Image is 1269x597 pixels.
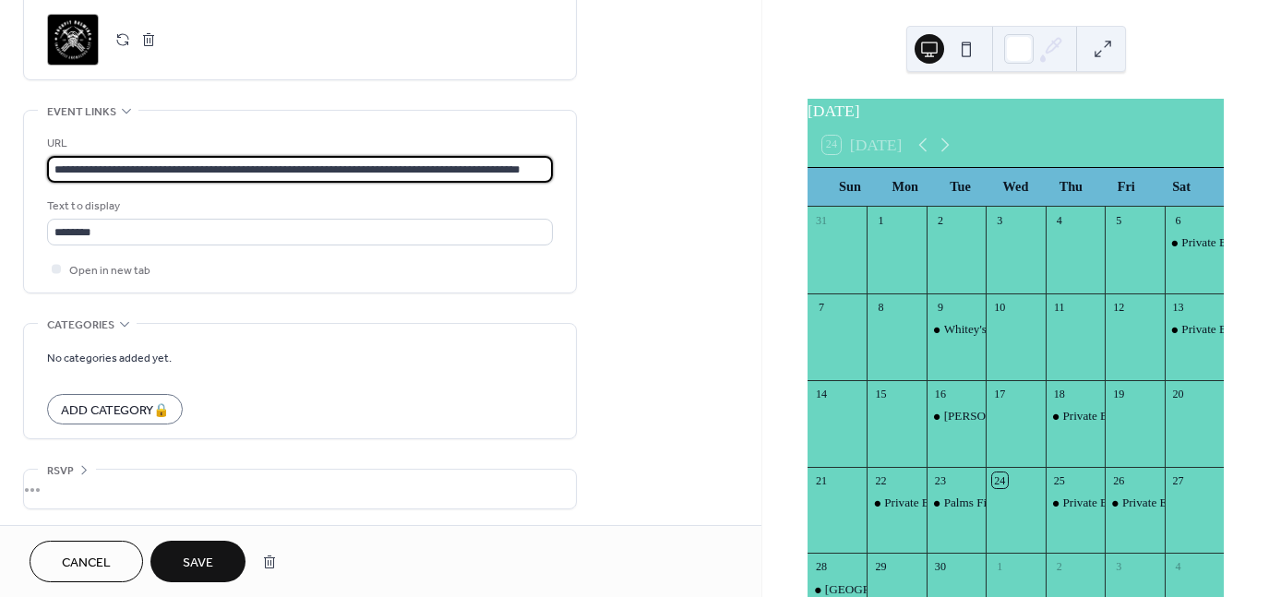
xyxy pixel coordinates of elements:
[932,472,948,488] div: 23
[150,541,245,582] button: Save
[1181,321,1247,338] div: Private Event
[932,386,948,401] div: 16
[1051,386,1067,401] div: 18
[1111,472,1127,488] div: 26
[47,134,549,153] div: URL
[1165,321,1224,338] div: Private Event
[1122,495,1188,511] div: Private Event
[183,554,213,573] span: Save
[932,212,948,228] div: 2
[822,168,878,206] div: Sun
[1170,472,1186,488] div: 27
[1111,299,1127,315] div: 12
[878,168,933,206] div: Mon
[992,559,1008,575] div: 1
[1111,559,1127,575] div: 3
[944,495,1058,511] div: Palms Fish Camp 6 pm
[1046,495,1105,511] div: Private Event
[1170,212,1186,228] div: 6
[992,299,1008,315] div: 10
[873,299,889,315] div: 8
[1051,559,1067,575] div: 2
[1043,168,1098,206] div: Thu
[884,495,950,511] div: Private Event
[1111,386,1127,401] div: 19
[1111,212,1127,228] div: 5
[814,386,830,401] div: 14
[814,472,830,488] div: 21
[867,495,926,511] div: Private Event
[873,386,889,401] div: 15
[47,316,114,335] span: Categories
[873,212,889,228] div: 1
[1170,299,1186,315] div: 13
[814,559,830,575] div: 28
[814,299,830,315] div: 7
[1105,495,1164,511] div: Private Event
[1154,168,1209,206] div: Sat
[30,541,143,582] button: Cancel
[944,408,1041,424] div: [PERSON_NAME]
[988,168,1044,206] div: Wed
[47,102,116,122] span: Event links
[873,559,889,575] div: 29
[1051,472,1067,488] div: 25
[1170,386,1186,401] div: 20
[814,212,830,228] div: 31
[1098,168,1154,206] div: Fri
[927,495,986,511] div: Palms Fish Camp 6 pm
[932,299,948,315] div: 9
[47,461,74,481] span: RSVP
[47,197,549,216] div: Text to display
[1051,212,1067,228] div: 4
[1046,408,1105,424] div: Private Event
[62,554,111,573] span: Cancel
[69,261,150,281] span: Open in new tab
[992,386,1008,401] div: 17
[47,349,172,368] span: No categories added yet.
[933,168,988,206] div: Tue
[944,321,1043,338] div: Whitey's Fish Camp
[47,14,99,66] div: ;
[1181,234,1247,251] div: Private Event
[24,470,576,508] div: •••
[927,321,986,338] div: Whitey's Fish Camp
[1062,408,1128,424] div: Private Event
[1051,299,1067,315] div: 11
[932,559,948,575] div: 30
[873,472,889,488] div: 22
[927,408,986,424] div: Donovan's
[1170,559,1186,575] div: 4
[1165,234,1224,251] div: Private Event
[992,212,1008,228] div: 3
[992,472,1008,488] div: 24
[808,99,1224,123] div: [DATE]
[1062,495,1128,511] div: Private Event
